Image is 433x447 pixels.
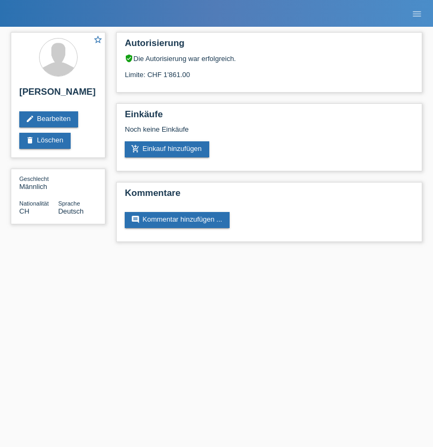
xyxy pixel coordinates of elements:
[19,200,49,207] span: Nationalität
[19,175,58,191] div: Männlich
[19,133,71,149] a: deleteLöschen
[125,38,414,54] h2: Autorisierung
[125,63,414,79] div: Limite: CHF 1'861.00
[125,141,209,157] a: add_shopping_cartEinkauf hinzufügen
[19,87,97,103] h2: [PERSON_NAME]
[406,10,428,17] a: menu
[125,54,414,63] div: Die Autorisierung war erfolgreich.
[58,207,84,215] span: Deutsch
[19,176,49,182] span: Geschlecht
[19,111,78,127] a: editBearbeiten
[125,54,133,63] i: verified_user
[125,109,414,125] h2: Einkäufe
[131,145,140,153] i: add_shopping_cart
[125,188,414,204] h2: Kommentare
[19,207,29,215] span: Schweiz
[412,9,422,19] i: menu
[93,35,103,46] a: star_border
[125,212,230,228] a: commentKommentar hinzufügen ...
[58,200,80,207] span: Sprache
[125,125,414,141] div: Noch keine Einkäufe
[93,35,103,44] i: star_border
[26,136,34,145] i: delete
[131,215,140,224] i: comment
[26,115,34,123] i: edit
